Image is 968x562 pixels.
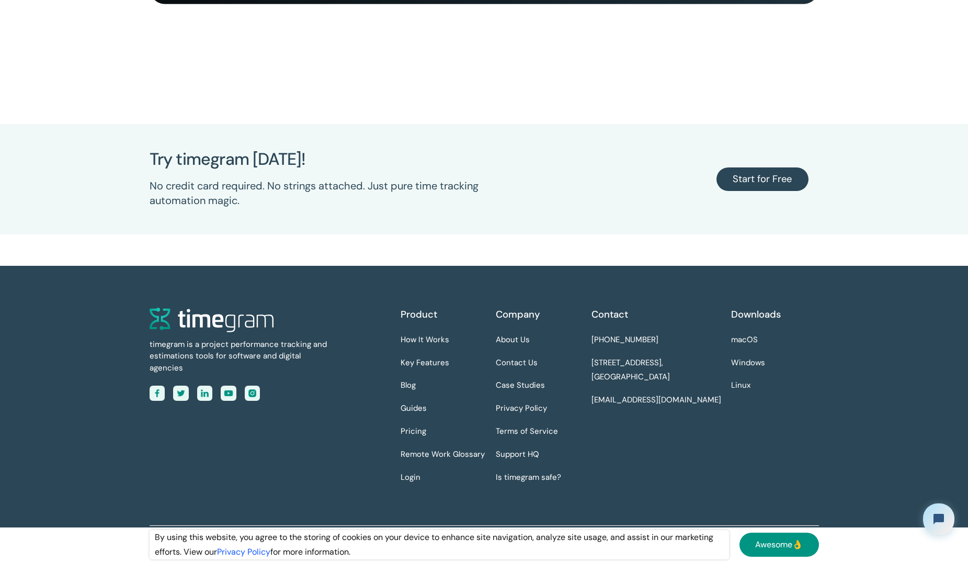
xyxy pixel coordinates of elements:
[150,150,306,168] h2: Try timegram [DATE]!
[731,333,758,347] a: macOS
[401,333,449,347] a: How It Works
[401,424,426,439] a: Pricing
[716,167,808,192] a: Start for Free
[496,447,539,462] a: Support HQ
[217,546,270,557] a: Privacy Policy
[731,356,765,370] a: Windows
[496,470,561,485] a: Is timegram safe?
[591,308,628,322] div: Contact
[401,356,449,370] a: Key Features
[591,333,658,347] a: [PHONE_NUMBER]
[150,530,729,559] div: By using this website, you agree to the storing of cookies on your device to enhance site navigat...
[150,179,484,208] div: No credit card required. No strings attached. Just pure time tracking automation magic.
[496,378,545,393] a: Case Studies
[401,447,485,462] a: Remote Work Glossary
[496,401,547,416] a: Privacy Policy
[731,308,781,322] div: Downloads
[591,393,721,408] a: [EMAIL_ADDRESS][DOMAIN_NAME]
[591,356,670,385] a: [STREET_ADDRESS],[GEOGRAPHIC_DATA]
[401,401,427,416] a: Guides
[496,356,538,370] a: Contact Us
[401,378,416,393] a: Blog
[401,470,420,485] a: Login
[150,339,333,374] div: timegram is a project performance tracking and estimations tools for software and digital agencies
[731,378,750,393] a: Linux
[739,533,819,557] a: Awesome👌
[496,333,530,347] a: About Us
[496,424,558,439] a: Terms of Service
[496,308,540,322] div: Company
[914,494,963,544] iframe: Tidio Chat
[401,308,437,322] div: Product
[150,308,333,374] a: timegram is a project performance tracking and estimations tools for software and digital agencies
